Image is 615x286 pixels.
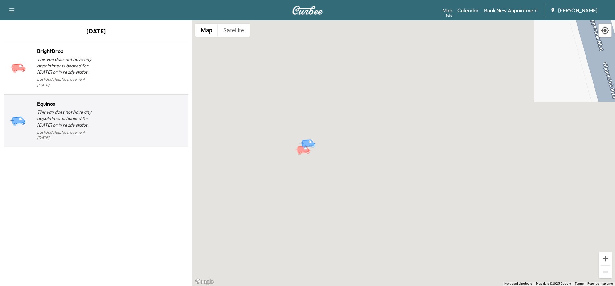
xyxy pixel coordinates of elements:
[446,13,452,18] div: Beta
[536,282,571,285] span: Map data ©2025 Google
[37,128,96,142] p: Last Updated: No movement [DATE]
[504,282,532,286] button: Keyboard shortcuts
[194,278,215,286] img: Google
[575,282,584,285] a: Terms
[598,24,612,37] div: Recenter map
[37,56,96,75] p: This van does not have any appointments booked for [DATE] or in ready status.
[294,139,316,150] gmp-advanced-marker: BrightDrop
[587,282,613,285] a: Report a map error
[457,6,479,14] a: Calendar
[599,252,612,265] button: Zoom in
[484,6,538,14] a: Book New Appointment
[37,75,96,89] p: Last Updated: No movement [DATE]
[218,24,250,37] button: Show satellite imagery
[194,278,215,286] a: Open this area in Google Maps (opens a new window)
[37,47,96,55] h1: BrightDrop
[442,6,452,14] a: MapBeta
[37,100,96,108] h1: Equinox
[599,266,612,278] button: Zoom out
[558,6,597,14] span: [PERSON_NAME]
[37,109,96,128] p: This van does not have any appointments booked for [DATE] or in ready status.
[299,132,321,143] gmp-advanced-marker: Equinox
[292,6,323,15] img: Curbee Logo
[195,24,218,37] button: Show street map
